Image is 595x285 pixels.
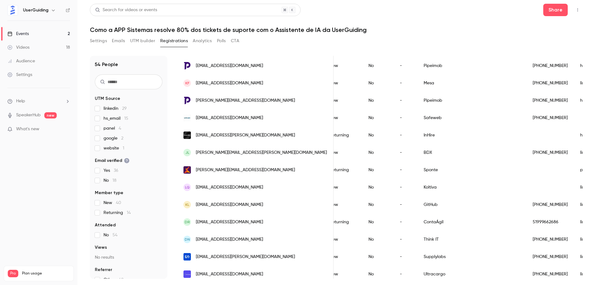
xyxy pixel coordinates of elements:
div: No [362,179,394,196]
div: Mesa [417,74,527,92]
div: Events [7,31,29,37]
div: No [362,248,394,265]
span: website [104,145,124,151]
h1: Como a APP Sistemas resolve 80% dos tickets de suporte com o Assistente de IA da UserGuiding [90,26,583,33]
div: Sponte [417,161,527,179]
div: Pipeimob [417,57,527,74]
div: - [394,179,417,196]
span: [EMAIL_ADDRESS][DOMAIN_NAME] [196,63,263,69]
span: [EMAIL_ADDRESS][PERSON_NAME][DOMAIN_NAME] [196,254,295,260]
p: No results [95,254,162,261]
div: ContaÁgil [417,213,527,231]
div: [PHONE_NUMBER] [527,74,574,92]
span: [EMAIL_ADDRESS][PERSON_NAME][DOMAIN_NAME] [196,132,295,139]
span: [EMAIL_ADDRESS][DOMAIN_NAME] [196,236,263,243]
div: - [394,57,417,74]
div: - [394,196,417,213]
span: New [104,200,121,206]
div: No [362,57,394,74]
button: UTM builder [130,36,155,46]
span: 14 [127,211,131,215]
button: Settings [90,36,107,46]
div: New [323,92,362,109]
div: Settings [7,72,32,78]
span: LQ [185,185,190,190]
span: [PERSON_NAME][EMAIL_ADDRESS][PERSON_NAME][DOMAIN_NAME] [196,149,327,156]
img: inhire.com.br [183,131,191,139]
div: - [394,248,417,265]
span: [EMAIL_ADDRESS][DOMAIN_NAME] [196,184,263,191]
span: DN [185,237,190,242]
img: safeweb.com.br [183,114,191,122]
div: No [362,109,394,127]
section: facet-groups [95,96,162,283]
span: panel [104,125,121,131]
span: UTM Source [95,96,120,102]
span: [PERSON_NAME][EMAIL_ADDRESS][DOMAIN_NAME] [196,167,295,173]
div: No [362,144,394,161]
span: DR [185,219,190,225]
span: Attended [95,222,116,228]
span: 48 [119,278,124,282]
span: Yes [104,167,118,174]
div: - [394,127,417,144]
a: SpeakerHub [16,112,41,118]
span: hs_email [104,115,128,122]
div: Audience [7,58,35,64]
span: Plan usage [22,271,70,276]
img: pipeimob.com.br [183,62,191,69]
div: Ultracargo [417,265,527,283]
img: linx.com.br [183,166,191,174]
span: linkedin [104,105,127,112]
span: Email verified [95,158,130,164]
div: No [362,127,394,144]
div: [PHONE_NUMBER] [527,231,574,248]
span: No [104,177,117,184]
div: Returning [323,213,362,231]
div: - [394,161,417,179]
div: GitHub [417,196,527,213]
div: New [323,74,362,92]
div: New [323,109,362,127]
button: CTA [231,36,239,46]
span: Returning [104,210,131,216]
div: [PHONE_NUMBER] [527,92,574,109]
div: - [394,213,417,231]
div: - [394,144,417,161]
span: 29 [122,106,127,111]
div: Returning [323,127,362,144]
div: 51999662686 [527,213,574,231]
span: [EMAIL_ADDRESS][DOMAIN_NAME] [196,202,263,208]
div: BDX [417,144,527,161]
div: No [362,92,394,109]
div: Supplylabs [417,248,527,265]
img: pipeimob.com.br [183,97,191,104]
div: [PHONE_NUMBER] [527,265,574,283]
div: Pipeimob [417,92,527,109]
span: 18 [112,178,117,183]
button: Polls [217,36,226,46]
div: Safeweb [417,109,527,127]
span: KF [185,80,189,86]
div: No [362,213,394,231]
span: JL [185,150,189,155]
span: new [44,112,57,118]
span: 1 [123,146,124,150]
div: [PHONE_NUMBER] [527,57,574,74]
div: [PHONE_NUMBER] [527,144,574,161]
button: Emails [112,36,125,46]
div: - [394,74,417,92]
span: What's new [16,126,39,132]
span: Pro [8,270,18,277]
div: [PHONE_NUMBER] [527,109,574,127]
span: 15 [124,116,128,121]
img: UserGuiding [8,5,18,15]
span: KL [185,202,189,207]
div: InHire [417,127,527,144]
span: 54 [112,233,117,237]
div: Think IT [417,231,527,248]
div: New [323,179,362,196]
span: Referrer [95,267,112,273]
li: help-dropdown-opener [7,98,70,105]
div: - [394,231,417,248]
